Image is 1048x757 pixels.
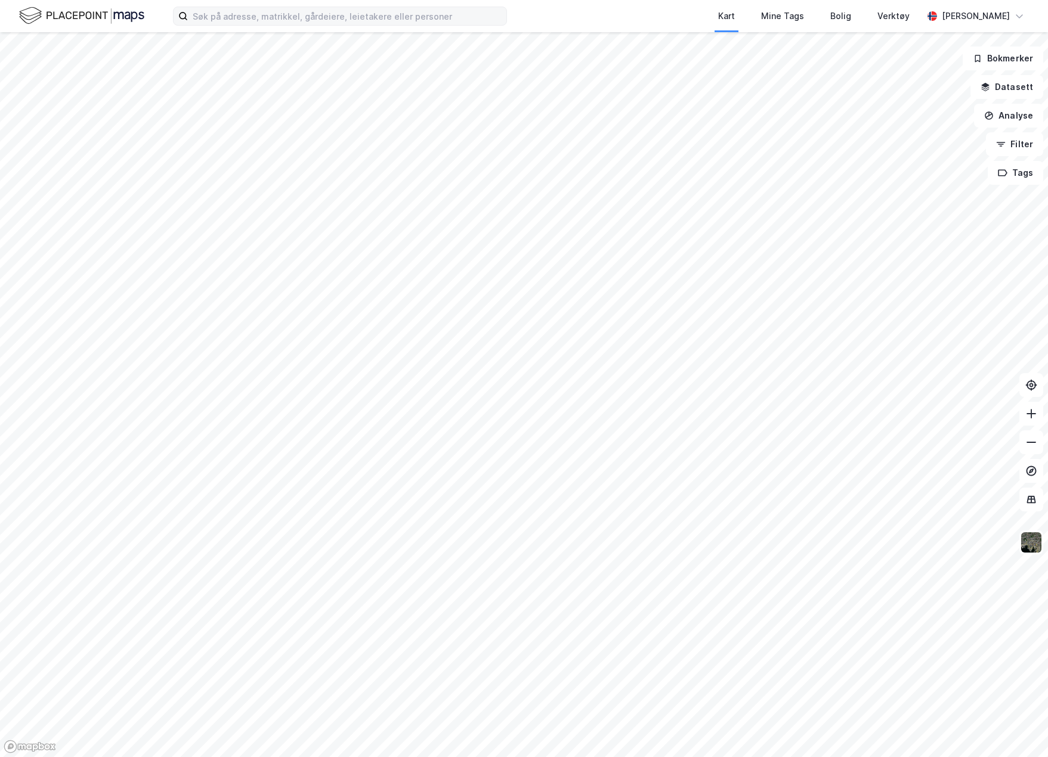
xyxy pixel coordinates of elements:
[718,9,735,23] div: Kart
[761,9,804,23] div: Mine Tags
[988,700,1048,757] iframe: Chat Widget
[19,5,144,26] img: logo.f888ab2527a4732fd821a326f86c7f29.svg
[942,9,1010,23] div: [PERSON_NAME]
[877,9,910,23] div: Verktøy
[188,7,506,25] input: Søk på adresse, matrikkel, gårdeiere, leietakere eller personer
[830,9,851,23] div: Bolig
